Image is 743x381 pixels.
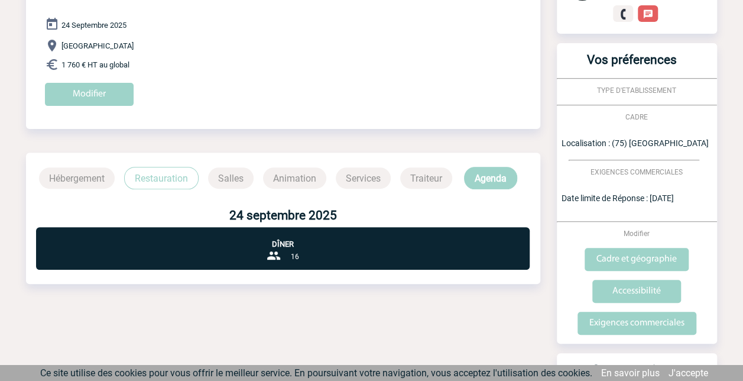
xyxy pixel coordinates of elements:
[39,167,115,189] p: Hébergement
[577,312,696,335] input: Exigences commerciales
[592,280,681,303] input: Accessibilité
[263,167,326,189] p: Animation
[597,86,676,95] span: TYPE D'ETABLISSEMENT
[464,167,517,189] p: Agenda
[618,9,628,20] img: fixe.png
[400,167,452,189] p: Traiteur
[36,227,530,248] p: Dîner
[208,167,254,189] p: Salles
[290,253,299,261] span: 16
[124,167,199,189] p: Restauration
[61,60,129,69] span: 1 760 € HT au global
[625,113,648,121] span: CADRE
[624,230,650,238] span: Modifier
[267,248,281,263] img: group-24-px-b.png
[61,21,126,30] span: 24 Septembre 2025
[643,9,653,20] img: chat-24-px-w.png
[336,167,391,189] p: Services
[669,367,708,379] a: J'accepte
[45,83,134,106] input: Modifier
[229,208,337,222] b: 24 septembre 2025
[562,138,709,148] span: Localisation : (75) [GEOGRAPHIC_DATA]
[601,367,660,379] a: En savoir plus
[590,168,683,176] span: EXIGENCES COMMERCIALES
[40,367,592,379] span: Ce site utilise des cookies pour vous offrir le meilleur service. En poursuivant votre navigation...
[585,248,689,271] input: Cadre et géographie
[562,193,674,203] span: Date limite de Réponse : [DATE]
[562,53,703,78] h3: Vos préferences
[61,41,134,50] span: [GEOGRAPHIC_DATA]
